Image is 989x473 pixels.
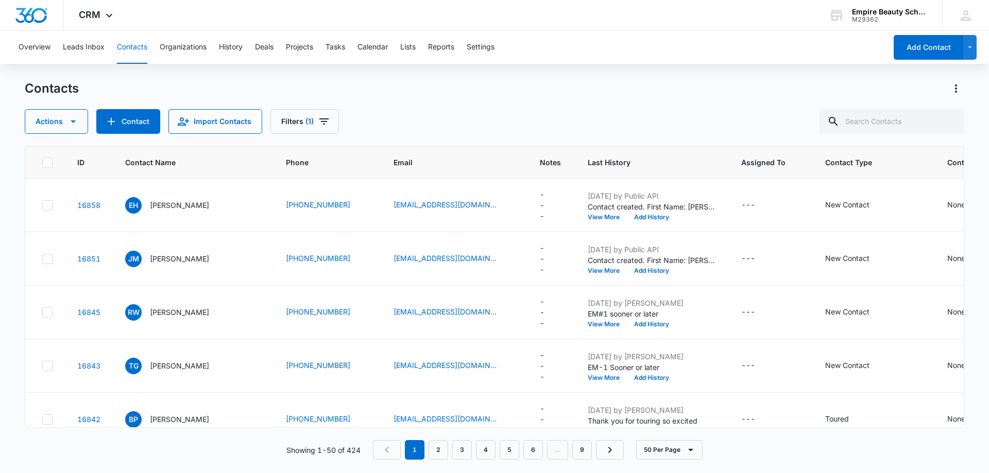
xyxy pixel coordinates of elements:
em: 1 [405,440,424,460]
div: Phone - +1 (802) 555-5312 - Select to Edit Field [286,253,369,265]
a: Page 6 [523,440,543,460]
div: --- [540,403,544,435]
span: Last History [588,157,702,168]
span: TG [125,358,142,374]
div: Email - hectorjungman6071531@hotmail.com - Select to Edit Field [394,253,515,265]
button: Add History [627,214,676,220]
div: Phone - (603) 759-8577 - Select to Edit Field [286,413,369,426]
div: --- [540,242,544,275]
div: Assigned To - - Select to Edit Field [741,253,774,265]
a: [PHONE_NUMBER] [286,199,350,210]
button: Leads Inbox [63,31,105,64]
a: [EMAIL_ADDRESS][DOMAIN_NAME] [394,360,497,371]
div: --- [741,199,755,212]
div: Assigned To - - Select to Edit Field [741,306,774,319]
h1: Contacts [25,81,79,96]
button: Actions [948,80,964,97]
div: None [947,199,965,210]
div: Phone - (603) 998-7350 - Select to Edit Field [286,199,369,212]
div: New Contact [825,253,869,264]
p: [DATE] by [PERSON_NAME] [588,351,717,362]
div: New Contact [825,199,869,210]
div: Email - bplant17@gmail.com - Select to Edit Field [394,413,515,426]
span: CRM [79,9,100,20]
span: (1) [305,118,314,125]
div: None [947,253,965,264]
a: [PHONE_NUMBER] [286,413,350,424]
span: Email [394,157,500,168]
button: View More [588,375,627,381]
div: Contact Name - Taylor Garrison - Select to Edit Field [125,358,228,374]
div: Email - Zombielover603@gmail.com - Select to Edit Field [394,306,515,319]
a: [EMAIL_ADDRESS][DOMAIN_NAME] [394,306,497,317]
button: Projects [286,31,313,64]
a: Page 9 [572,440,592,460]
button: Add History [627,321,676,327]
span: Contact Name [125,157,246,168]
button: Contacts [117,31,147,64]
div: Email - taylorgarrison7061@outlook.com - Select to Edit Field [394,360,515,372]
div: Assigned To - - Select to Edit Field [741,413,774,426]
span: Notes [540,157,563,168]
div: Email - 26eholden@pmhschool.com - Select to Edit Field [394,199,515,212]
div: Contact Name - Emma Holden - Select to Edit Field [125,197,228,214]
button: Reports [428,31,454,64]
div: Notes - - Select to Edit Field [540,189,563,221]
div: None [947,306,965,317]
p: [DATE] by Public API [588,190,717,201]
div: Contact Type - New Contact - Select to Edit Field [825,306,888,319]
button: 50 Per Page [636,440,703,460]
div: Contact Name - Bridget Plant - Select to Edit Field [125,411,228,428]
div: Contact Status - None - Select to Edit Field [947,199,984,212]
p: EM#1 sooner or later [588,308,717,319]
a: [PHONE_NUMBER] [286,306,350,317]
div: Phone - +1 (603) 818-9458 - Select to Edit Field [286,306,369,319]
div: None [947,360,965,371]
p: Contact created. First Name: [PERSON_NAME] Last Name: [PERSON_NAME] Source: Form - Facebook Statu... [588,255,717,266]
a: Navigate to contact details page for Bridget Plant [77,415,100,424]
div: Contact Status - None - Select to Edit Field [947,413,984,426]
div: Assigned To - - Select to Edit Field [741,199,774,212]
div: New Contact [825,306,869,317]
button: Tasks [326,31,345,64]
div: Notes - - Select to Edit Field [540,296,563,328]
div: --- [741,413,755,426]
a: [EMAIL_ADDRESS][DOMAIN_NAME] [394,413,497,424]
button: Import Contacts [168,109,262,134]
button: Add History [627,375,676,381]
a: [PHONE_NUMBER] [286,360,350,371]
span: JM [125,251,142,267]
span: ID [77,157,86,168]
p: [PERSON_NAME] [150,307,209,318]
span: BP [125,411,142,428]
div: --- [741,360,755,372]
span: EH [125,197,142,214]
button: View More [588,214,627,220]
a: Navigate to contact details page for Jill Martin [77,254,100,263]
div: account name [852,8,927,16]
a: Navigate to contact details page for Roberta West [77,308,100,317]
p: Contact created. First Name: [PERSON_NAME] Last Name: [PERSON_NAME] Source: Form - Contact Us Sta... [588,201,717,212]
button: View More [588,321,627,327]
span: Phone [286,157,354,168]
button: Add Contact [894,35,963,60]
p: [DATE] by [PERSON_NAME] [588,297,717,308]
div: --- [540,349,544,382]
p: Thank you for touring so excited [588,415,717,426]
p: [PERSON_NAME] [150,200,209,211]
p: [PERSON_NAME] [150,360,209,371]
div: Contact Type - New Contact - Select to Edit Field [825,199,888,212]
button: Lists [400,31,416,64]
a: Page 3 [452,440,472,460]
div: Contact Name - Jill Martin - Select to Edit Field [125,251,228,267]
p: [PERSON_NAME] [150,253,209,264]
button: Filters [270,109,339,134]
a: Page 4 [476,440,496,460]
p: Showing 1-50 of 424 [286,445,361,456]
div: Assigned To - - Select to Edit Field [741,360,774,372]
button: Deals [255,31,274,64]
p: [DATE] by [PERSON_NAME] [588,405,717,415]
a: Page 5 [500,440,519,460]
button: View More [588,268,627,274]
div: --- [540,189,544,221]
